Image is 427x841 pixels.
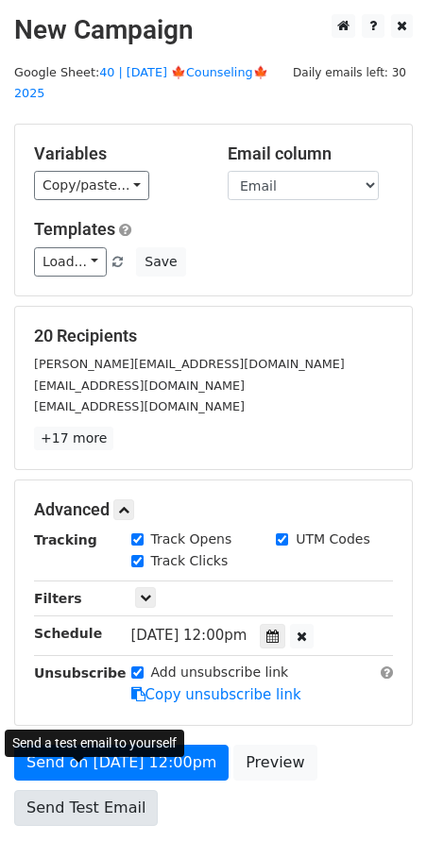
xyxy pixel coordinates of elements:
[34,357,345,371] small: [PERSON_NAME][EMAIL_ADDRESS][DOMAIN_NAME]
[228,143,393,164] h5: Email column
[34,499,393,520] h5: Advanced
[131,686,301,703] a: Copy unsubscribe link
[34,626,102,641] strong: Schedule
[34,143,199,164] h5: Variables
[34,399,245,413] small: [EMAIL_ADDRESS][DOMAIN_NAME]
[34,665,127,681] strong: Unsubscribe
[34,427,113,450] a: +17 more
[14,14,413,46] h2: New Campaign
[131,627,248,644] span: [DATE] 12:00pm
[14,65,268,101] a: 40 | [DATE] 🍁Counseling🍁 2025
[296,530,369,549] label: UTM Codes
[34,219,115,239] a: Templates
[34,378,245,393] small: [EMAIL_ADDRESS][DOMAIN_NAME]
[333,750,427,841] iframe: Chat Widget
[151,530,232,549] label: Track Opens
[34,171,149,200] a: Copy/paste...
[151,663,289,682] label: Add unsubscribe link
[5,730,184,757] div: Send a test email to yourself
[136,247,185,277] button: Save
[14,65,268,101] small: Google Sheet:
[286,65,413,79] a: Daily emails left: 30
[286,62,413,83] span: Daily emails left: 30
[151,551,229,571] label: Track Clicks
[14,790,158,826] a: Send Test Email
[34,591,82,606] strong: Filters
[233,745,316,781] a: Preview
[34,532,97,547] strong: Tracking
[34,326,393,346] h5: 20 Recipients
[34,247,107,277] a: Load...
